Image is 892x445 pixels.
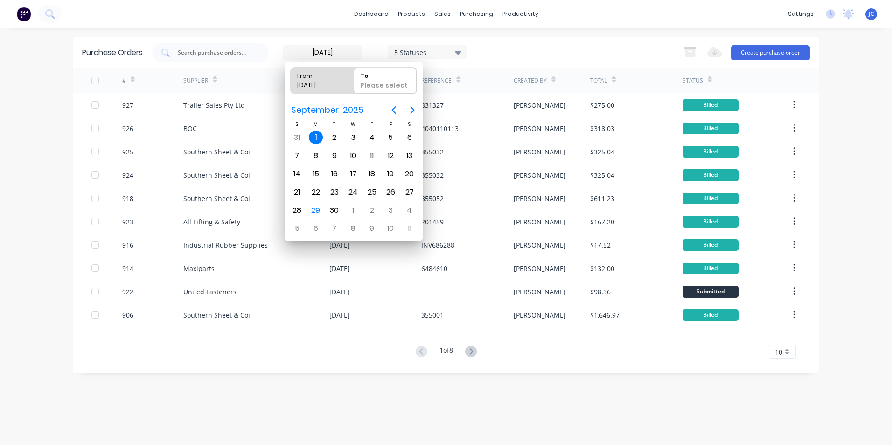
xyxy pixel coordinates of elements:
span: 2025 [341,102,366,118]
div: 831327 [421,100,444,110]
button: Previous page [384,101,403,119]
div: Sunday, September 28, 2025 [290,203,304,217]
div: $325.04 [590,170,614,180]
div: United Fasteners [183,287,237,297]
div: $167.20 [590,217,614,227]
div: Friday, October 3, 2025 [383,203,397,217]
div: W [344,120,362,128]
div: Sunday, September 14, 2025 [290,167,304,181]
div: $98.36 [590,287,611,297]
div: Saturday, October 11, 2025 [403,222,417,236]
div: [DATE] [293,81,341,94]
div: All Lifting & Safety [183,217,240,227]
div: Thursday, October 2, 2025 [365,203,379,217]
div: [PERSON_NAME] [514,170,566,180]
div: Trailer Sales Pty Ltd [183,100,245,110]
span: JC [869,10,874,18]
div: Friday, September 26, 2025 [383,185,397,199]
div: Saturday, September 20, 2025 [403,167,417,181]
div: [DATE] [329,264,350,273]
div: Saturday, September 6, 2025 [403,131,417,145]
div: 922 [122,287,133,297]
input: Search purchase orders... [177,48,254,57]
div: Billed [683,123,739,134]
div: [PERSON_NAME] [514,240,566,250]
input: Order Date [283,46,362,60]
div: Thursday, September 18, 2025 [365,167,379,181]
div: Tuesday, September 30, 2025 [328,203,341,217]
div: Billed [683,146,739,158]
div: 355032 [421,147,444,157]
div: Saturday, October 4, 2025 [403,203,417,217]
div: [PERSON_NAME] [514,124,566,133]
div: Friday, October 10, 2025 [383,222,397,236]
div: Wednesday, September 10, 2025 [346,149,360,163]
div: Billed [683,193,739,204]
div: Today, Monday, September 29, 2025 [309,203,323,217]
div: 355001 [421,310,444,320]
div: purchasing [455,7,498,21]
div: Purchase Orders [82,47,143,58]
div: Wednesday, October 1, 2025 [346,203,360,217]
div: Sunday, September 7, 2025 [290,149,304,163]
div: 4040110113 [421,124,459,133]
div: To [356,68,413,81]
div: Friday, September 5, 2025 [383,131,397,145]
div: Thursday, September 25, 2025 [365,185,379,199]
div: Billed [683,99,739,111]
div: Monday, September 8, 2025 [309,149,323,163]
div: Southern Sheet & Coil [183,194,252,203]
span: 10 [775,347,782,357]
div: S [400,120,418,128]
div: Monday, September 1, 2025 [309,131,323,145]
div: Friday, September 12, 2025 [383,149,397,163]
div: [DATE] [329,287,350,297]
div: 924 [122,170,133,180]
div: [PERSON_NAME] [514,100,566,110]
div: $275.00 [590,100,614,110]
div: 201459 [421,217,444,227]
div: Billed [683,309,739,321]
div: Southern Sheet & Coil [183,310,252,320]
div: Friday, September 19, 2025 [383,167,397,181]
div: 916 [122,240,133,250]
div: sales [430,7,455,21]
div: M [307,120,325,128]
div: Wednesday, September 3, 2025 [346,131,360,145]
div: Southern Sheet & Coil [183,147,252,157]
div: 927 [122,100,133,110]
div: $318.03 [590,124,614,133]
div: T [325,120,344,128]
div: Supplier [183,76,208,85]
div: Saturday, September 27, 2025 [403,185,417,199]
div: 355032 [421,170,444,180]
div: Wednesday, October 8, 2025 [346,222,360,236]
div: Tuesday, September 9, 2025 [328,149,341,163]
div: $132.00 [590,264,614,273]
div: [PERSON_NAME] [514,217,566,227]
div: Billed [683,263,739,274]
div: settings [783,7,818,21]
div: Thursday, September 11, 2025 [365,149,379,163]
div: 355052 [421,194,444,203]
div: # [122,76,126,85]
div: Wednesday, September 24, 2025 [346,185,360,199]
div: Thursday, September 4, 2025 [365,131,379,145]
div: 5 Statuses [394,47,461,57]
span: September [289,102,341,118]
div: $611.23 [590,194,614,203]
div: $1,646.97 [590,310,620,320]
div: [DATE] [329,240,350,250]
div: Total [590,76,607,85]
button: Create purchase order [731,45,810,60]
div: 923 [122,217,133,227]
div: Monday, September 15, 2025 [309,167,323,181]
div: Reference [421,76,452,85]
div: Sunday, August 31, 2025 [290,131,304,145]
button: Next page [403,101,422,119]
div: BOC [183,124,197,133]
div: products [393,7,430,21]
div: [PERSON_NAME] [514,310,566,320]
div: 925 [122,147,133,157]
div: 918 [122,194,133,203]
